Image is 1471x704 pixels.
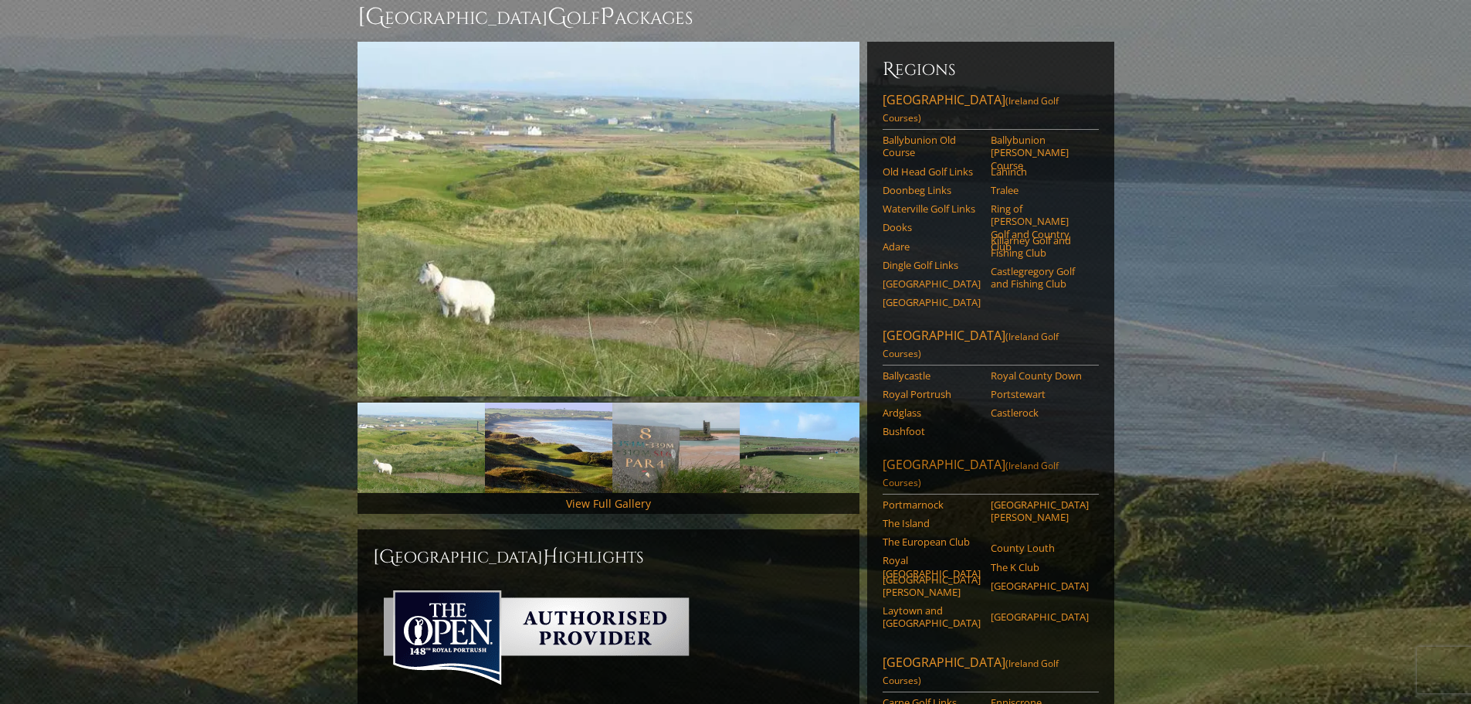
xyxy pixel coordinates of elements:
[991,406,1089,419] a: Castlerock
[883,517,981,529] a: The Island
[543,545,558,570] span: H
[358,2,1114,32] h1: [GEOGRAPHIC_DATA] olf ackages
[883,657,1059,687] span: (Ireland Golf Courses)
[991,134,1089,172] a: Ballybunion [PERSON_NAME] Course
[883,388,981,400] a: Royal Portrush
[991,580,1089,592] a: [GEOGRAPHIC_DATA]
[883,184,981,196] a: Doonbeg Links
[883,573,981,599] a: [GEOGRAPHIC_DATA][PERSON_NAME]
[373,545,844,570] h2: [GEOGRAPHIC_DATA] ighlights
[991,542,1089,554] a: County Louth
[883,91,1099,130] a: [GEOGRAPHIC_DATA](Ireland Golf Courses)
[883,57,1099,82] h6: Regions
[883,165,981,178] a: Old Head Golf Links
[600,2,615,32] span: P
[547,2,567,32] span: G
[991,202,1089,253] a: Ring of [PERSON_NAME] Golf and Country Club
[883,94,1059,124] span: (Ireland Golf Courses)
[883,459,1059,489] span: (Ireland Golf Courses)
[883,604,981,630] a: Laytown and [GEOGRAPHIC_DATA]
[883,369,981,382] a: Ballycastle
[883,202,981,215] a: Waterville Golf Links
[883,654,1099,692] a: [GEOGRAPHIC_DATA](Ireland Golf Courses)
[991,265,1089,291] a: Castlegregory Golf and Fishing Club
[991,234,1089,260] a: Killarney Golf and Fishing Club
[991,561,1089,573] a: The K Club
[991,184,1089,196] a: Tralee
[883,134,981,159] a: Ballybunion Old Course
[883,327,1099,366] a: [GEOGRAPHIC_DATA](Ireland Golf Courses)
[883,425,981,437] a: Bushfoot
[883,221,981,233] a: Dooks
[883,536,981,548] a: The European Club
[991,610,1089,623] a: [GEOGRAPHIC_DATA]
[991,498,1089,524] a: [GEOGRAPHIC_DATA][PERSON_NAME]
[883,296,981,308] a: [GEOGRAPHIC_DATA]
[566,496,651,511] a: View Full Gallery
[883,498,981,511] a: Portmarnock
[883,406,981,419] a: Ardglass
[883,259,981,271] a: Dingle Golf Links
[991,165,1089,178] a: Lahinch
[883,456,1099,495] a: [GEOGRAPHIC_DATA](Ireland Golf Courses)
[883,240,981,253] a: Adare
[991,369,1089,382] a: Royal County Down
[991,388,1089,400] a: Portstewart
[883,330,1059,360] span: (Ireland Golf Courses)
[883,277,981,290] a: [GEOGRAPHIC_DATA]
[883,554,981,580] a: Royal [GEOGRAPHIC_DATA]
